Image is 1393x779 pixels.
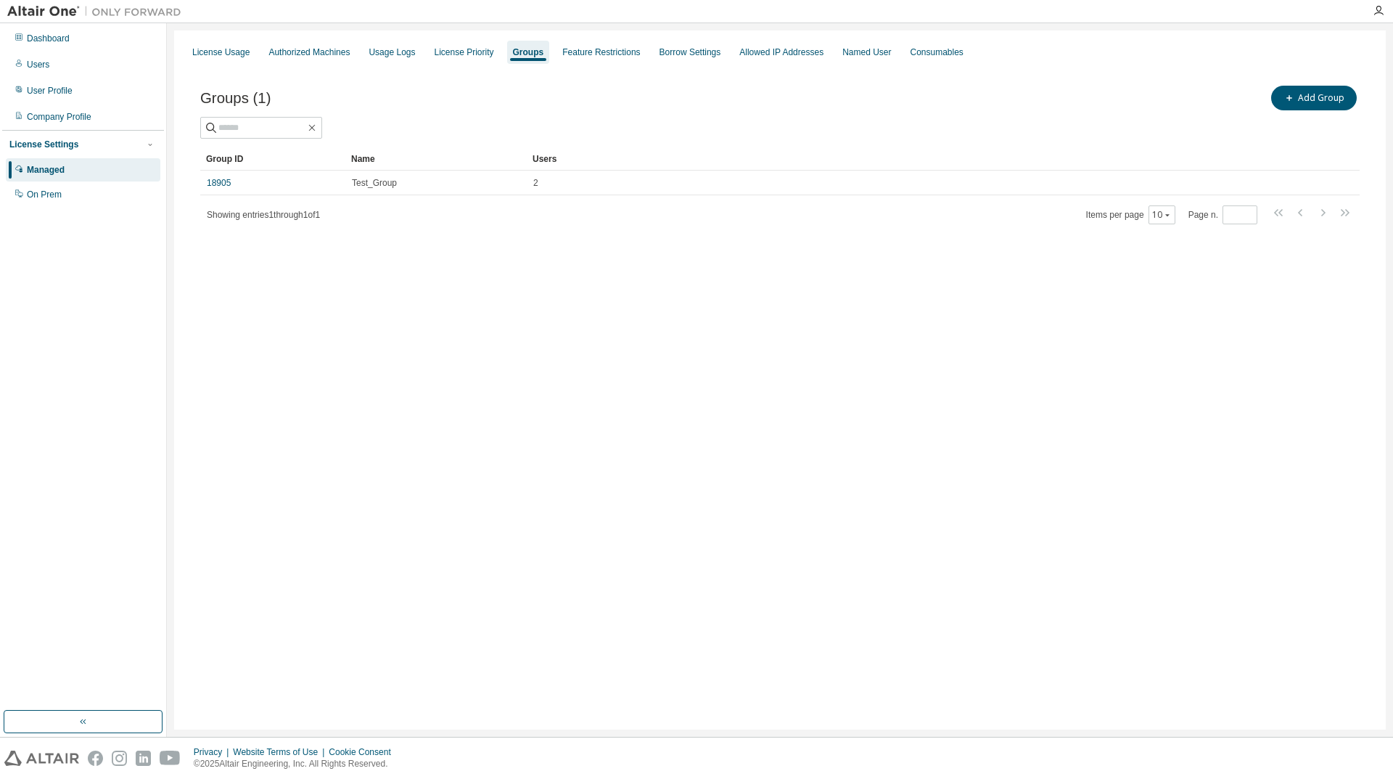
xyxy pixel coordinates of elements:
[233,746,329,758] div: Website Terms of Use
[739,46,823,58] div: Allowed IP Addresses
[659,46,721,58] div: Borrow Settings
[329,746,399,758] div: Cookie Consent
[7,4,189,19] img: Altair One
[200,90,271,107] span: Groups (1)
[4,751,79,766] img: altair_logo.svg
[192,46,250,58] div: License Usage
[352,177,397,189] span: Test_Group
[27,164,65,176] div: Managed
[27,33,70,44] div: Dashboard
[194,758,400,770] p: © 2025 Altair Engineering, Inc. All Rights Reserved.
[533,177,538,189] span: 2
[27,189,62,200] div: On Prem
[435,46,494,58] div: License Priority
[112,751,127,766] img: instagram.svg
[1086,205,1175,224] span: Items per page
[369,46,415,58] div: Usage Logs
[1152,209,1172,221] button: 10
[9,139,78,150] div: License Settings
[268,46,350,58] div: Authorized Machines
[136,751,151,766] img: linkedin.svg
[194,746,233,758] div: Privacy
[160,751,181,766] img: youtube.svg
[207,177,231,189] a: 18905
[27,59,49,70] div: Users
[533,147,1319,171] div: Users
[911,46,963,58] div: Consumables
[513,46,544,58] div: Groups
[27,111,91,123] div: Company Profile
[27,85,73,97] div: User Profile
[842,46,891,58] div: Named User
[88,751,103,766] img: facebook.svg
[1271,86,1357,110] button: Add Group
[1188,205,1257,224] span: Page n.
[351,147,521,171] div: Name
[207,210,320,220] span: Showing entries 1 through 1 of 1
[562,46,640,58] div: Feature Restrictions
[206,147,340,171] div: Group ID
